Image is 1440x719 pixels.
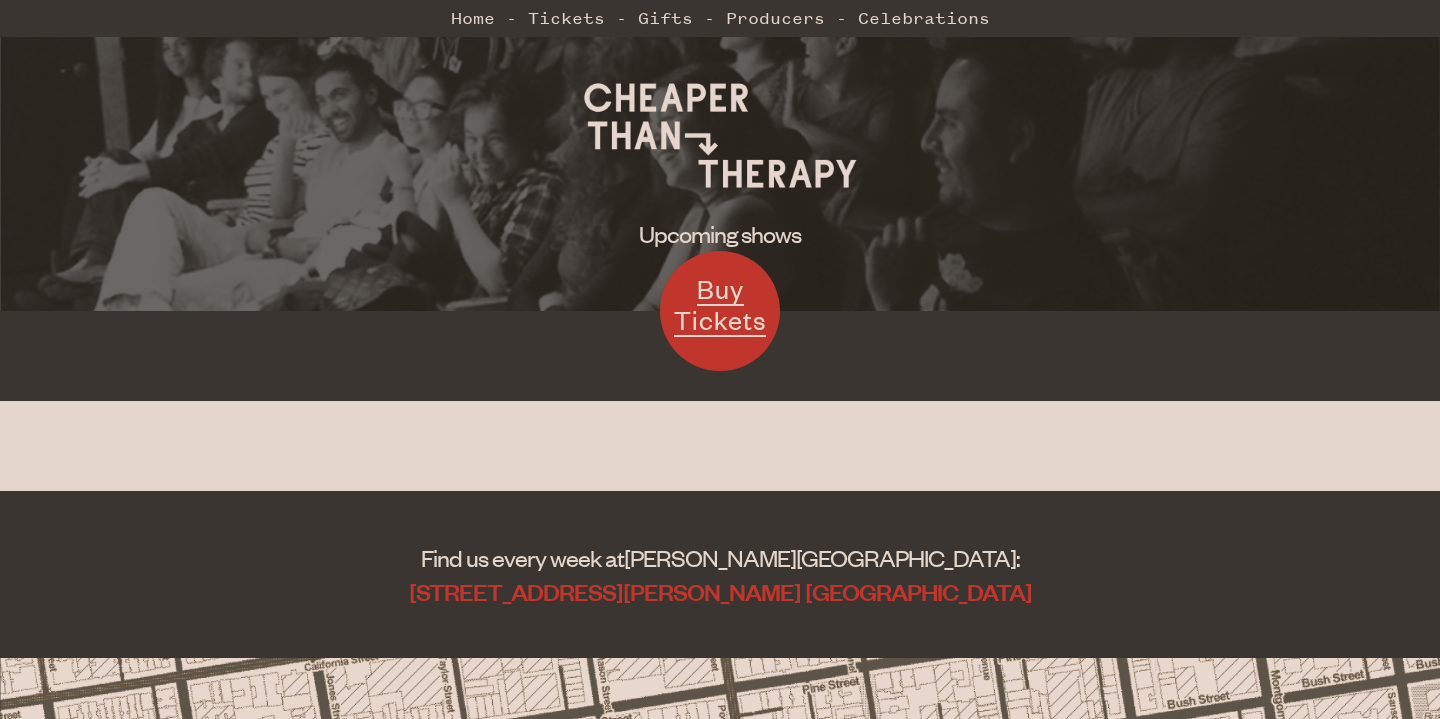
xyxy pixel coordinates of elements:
[570,60,870,210] img: Cheaper Than Therapy
[674,272,766,337] span: Buy Tickets
[240,541,1200,609] address: Find us every week at
[409,576,1032,606] a: [STREET_ADDRESS][PERSON_NAME] [GEOGRAPHIC_DATA]
[624,542,1020,572] span: [PERSON_NAME][GEOGRAPHIC_DATA]:
[409,576,801,606] span: [STREET_ADDRESS][PERSON_NAME]
[660,251,780,371] a: Buy Tickets
[805,576,1032,606] span: [GEOGRAPHIC_DATA]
